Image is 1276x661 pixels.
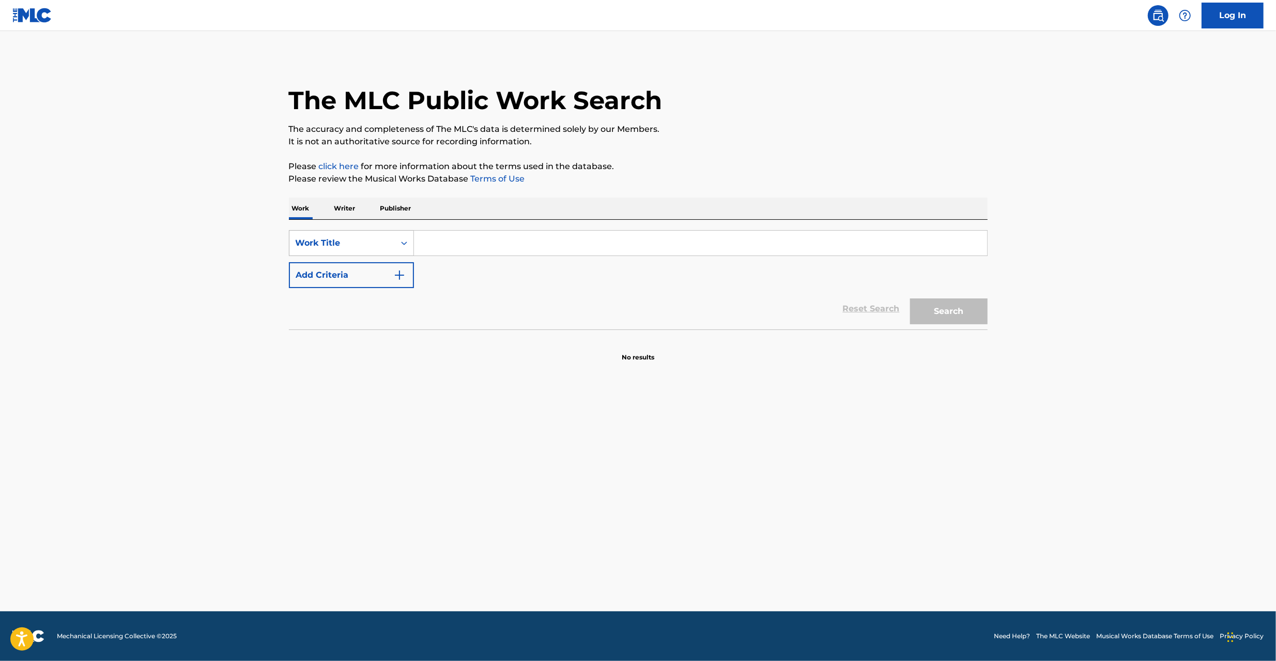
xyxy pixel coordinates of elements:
[1202,3,1264,28] a: Log In
[1179,9,1191,22] img: help
[393,269,406,281] img: 9d2ae6d4665cec9f34b9.svg
[289,85,663,116] h1: The MLC Public Work Search
[1148,5,1169,26] a: Public Search
[12,630,44,642] img: logo
[1152,9,1164,22] img: search
[289,160,988,173] p: Please for more information about the terms used in the database.
[319,161,359,171] a: click here
[289,123,988,136] p: The accuracy and completeness of The MLC's data is determined solely by our Members.
[12,8,52,23] img: MLC Logo
[1175,5,1195,26] div: Help
[377,198,414,219] p: Publisher
[57,632,177,641] span: Mechanical Licensing Collective © 2025
[994,632,1030,641] a: Need Help?
[289,173,988,185] p: Please review the Musical Works Database
[1220,632,1264,641] a: Privacy Policy
[289,230,988,329] form: Search Form
[1096,632,1213,641] a: Musical Works Database Terms of Use
[289,136,988,148] p: It is not an authoritative source for recording information.
[289,262,414,288] button: Add Criteria
[1036,632,1090,641] a: The MLC Website
[469,174,525,184] a: Terms of Use
[331,198,359,219] p: Writer
[289,198,313,219] p: Work
[622,340,654,362] p: No results
[296,237,389,249] div: Work Title
[1224,611,1276,661] iframe: Chat Widget
[1227,622,1234,653] div: Drag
